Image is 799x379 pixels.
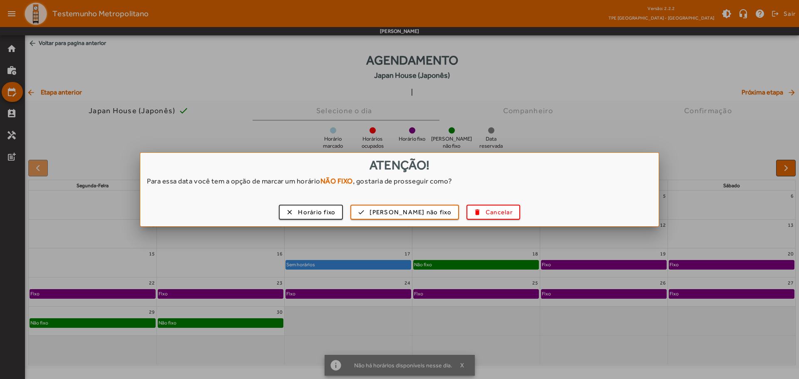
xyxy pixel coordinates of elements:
button: Horário fixo [279,205,343,220]
strong: NÃO FIXO [320,177,353,185]
span: Horário fixo [298,208,335,217]
span: Atenção! [370,158,430,172]
div: Para essa data você tem a opção de marcar um horário , gostaria de prosseguir como? [140,176,659,194]
span: [PERSON_NAME] não fixo [370,208,452,217]
button: Cancelar [466,205,520,220]
span: Cancelar [486,208,513,217]
button: [PERSON_NAME] não fixo [350,205,459,220]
